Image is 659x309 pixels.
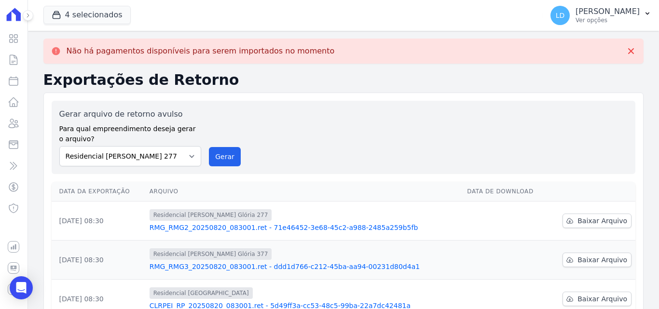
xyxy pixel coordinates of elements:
label: Para qual empreendimento deseja gerar o arquivo? [59,120,202,144]
span: Baixar Arquivo [577,216,627,226]
span: LD [556,12,565,19]
button: Gerar [209,147,241,166]
span: Baixar Arquivo [577,294,627,304]
div: Open Intercom Messenger [10,276,33,299]
th: Arquivo [146,182,464,202]
p: [PERSON_NAME] [576,7,640,16]
button: LD [PERSON_NAME] Ver opções [543,2,659,29]
span: Baixar Arquivo [577,255,627,265]
p: Ver opções [576,16,640,24]
th: Data de Download [463,182,548,202]
a: RMG_RMG3_20250820_083001.ret - ddd1d766-c212-45ba-aa94-00231d80d4a1 [150,262,460,271]
td: [DATE] 08:30 [52,202,146,241]
span: Residencial [PERSON_NAME] Glória 377 [150,248,272,260]
a: RMG_RMG2_20250820_083001.ret - 71e46452-3e68-45c2-a988-2485a259b5fb [150,223,460,232]
label: Gerar arquivo de retorno avulso [59,108,202,120]
th: Data da Exportação [52,182,146,202]
button: 4 selecionados [43,6,131,24]
h2: Exportações de Retorno [43,71,644,89]
span: Residencial [PERSON_NAME] Glória 277 [150,209,272,221]
a: Baixar Arquivo [563,292,632,306]
p: Não há pagamentos disponíveis para serem importados no momento [67,46,335,56]
span: Residencial [GEOGRAPHIC_DATA] [150,287,253,299]
td: [DATE] 08:30 [52,241,146,280]
a: Baixar Arquivo [563,253,632,267]
a: Baixar Arquivo [563,214,632,228]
